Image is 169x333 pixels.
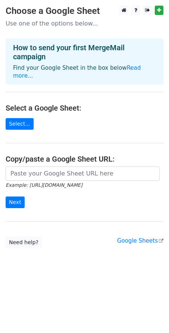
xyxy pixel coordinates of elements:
a: Need help? [6,237,42,248]
a: Google Sheets [117,237,163,244]
a: Select... [6,118,34,130]
input: Paste your Google Sheet URL here [6,166,160,181]
h4: Select a Google Sheet: [6,103,163,112]
input: Next [6,196,25,208]
h4: How to send your first MergeMail campaign [13,43,156,61]
p: Find your Google Sheet in the box below [13,64,156,80]
h3: Choose a Google Sheet [6,6,163,16]
h4: Copy/paste a Google Sheet URL: [6,154,163,163]
small: Example: [URL][DOMAIN_NAME] [6,182,82,188]
p: Use one of the options below... [6,19,163,27]
a: Read more... [13,64,141,79]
